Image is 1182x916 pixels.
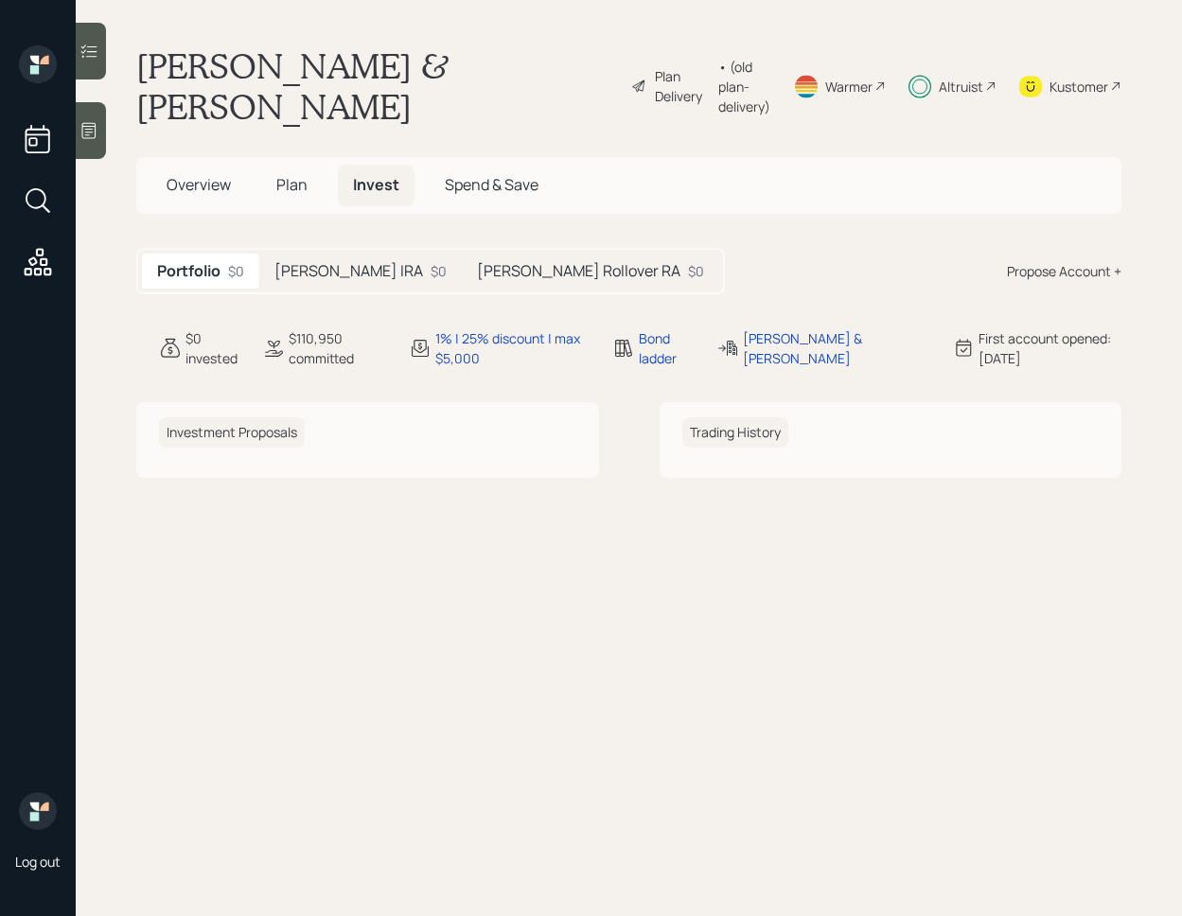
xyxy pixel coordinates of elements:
span: Spend & Save [445,174,538,195]
div: $0 [228,261,244,281]
div: 1% | 25% discount | max $5,000 [435,328,591,368]
div: $0 [688,261,704,281]
div: $0 [431,261,447,281]
div: Propose Account + [1007,261,1121,281]
h6: Trading History [682,417,788,449]
div: • (old plan-delivery) [718,57,770,116]
h1: [PERSON_NAME] & [PERSON_NAME] [136,45,616,127]
div: Kustomer [1050,77,1108,97]
div: Warmer [825,77,873,97]
div: Log out [15,853,61,871]
h5: Portfolio [157,262,221,280]
h6: Investment Proposals [159,417,305,449]
h5: [PERSON_NAME] Rollover RA [477,262,680,280]
div: Bond ladder [639,328,694,368]
div: [PERSON_NAME] & [PERSON_NAME] [743,328,929,368]
div: Plan Delivery [655,66,709,106]
span: Plan [276,174,308,195]
div: First account opened: [DATE] [979,328,1121,368]
span: Overview [167,174,231,195]
span: Invest [353,174,399,195]
h5: [PERSON_NAME] IRA [274,262,423,280]
div: $110,950 committed [289,328,385,368]
img: retirable_logo.png [19,792,57,830]
div: Altruist [939,77,983,97]
div: $0 invested [185,328,239,368]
